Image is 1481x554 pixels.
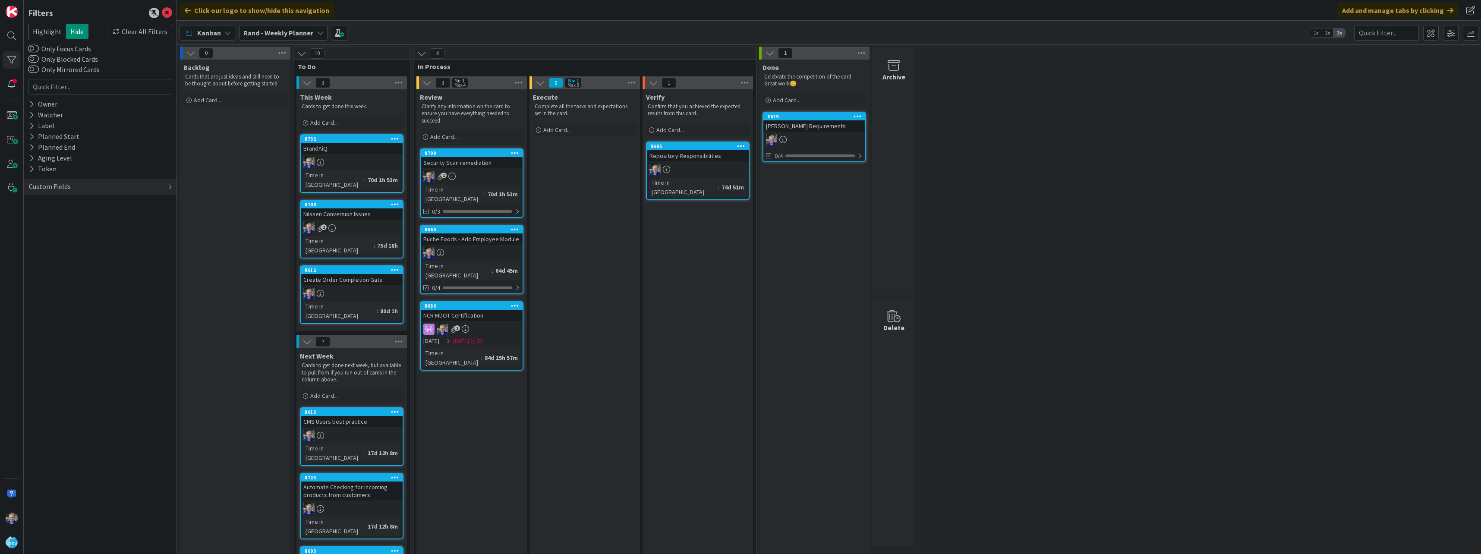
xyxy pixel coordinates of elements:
div: Security Scan remediation [421,157,523,168]
a: 8709Security Scan remediationRTTime in [GEOGRAPHIC_DATA]:70d 1h 53m0/3 [420,148,523,218]
a: 8686NCR MDOT CertificationRT[DATE][DATE]6DTime in [GEOGRAPHIC_DATA]:84d 15h 57m [420,301,523,371]
div: Max 3 [567,83,579,87]
span: Done [763,63,779,72]
div: 8660Buche Foods - Add Employee Module [421,226,523,245]
span: [DATE] [453,337,469,346]
div: Time in [GEOGRAPHIC_DATA] [423,348,481,367]
span: 3x [1333,28,1345,37]
div: 8612 [301,266,403,274]
div: 8732BrandAiQ [301,135,403,154]
div: RT [763,134,865,145]
div: Time in [GEOGRAPHIC_DATA] [303,302,377,321]
div: Automate Checking for incoming products from customers [301,482,403,500]
span: 2x [1322,28,1333,37]
span: : [492,266,493,275]
span: 0/4 [432,283,440,293]
img: RT [303,430,315,441]
div: 17d 12h 8m [366,448,400,458]
span: 4 [430,48,444,59]
img: RT [423,247,435,258]
div: Owner [28,99,58,110]
span: : [364,175,366,185]
p: Cards that are just ideas and still need to be thought about before getting started. [185,73,285,88]
div: NCR MDOT Certification [421,310,523,321]
div: Min 1 [454,79,465,83]
div: 8679 [767,113,865,120]
a: 8700Nilssen Conversion IssuesRTTime in [GEOGRAPHIC_DATA]:75d 18h [300,200,403,258]
img: Visit kanbanzone.com [6,6,18,18]
div: Token [28,164,57,174]
div: 8723 [305,475,403,481]
div: CMS Users best practice [301,416,403,427]
a: 8612Create Order Completion GateRTTime in [GEOGRAPHIC_DATA]:80d 1h [300,265,403,324]
span: Add Card... [656,126,684,134]
span: To Do [298,62,399,71]
span: Kanban [197,28,221,38]
div: RT [647,164,749,175]
span: Backlog [183,63,210,72]
div: Time in [GEOGRAPHIC_DATA] [303,170,364,189]
span: Review [420,93,442,101]
span: : [374,241,375,250]
span: 3 [435,78,450,88]
div: 64d 45m [493,266,520,275]
span: Add Card... [310,119,338,126]
div: 8709 [421,149,523,157]
span: : [364,448,366,458]
div: 8613CMS Users best practice [301,408,403,427]
div: 80d 1h [378,306,400,316]
div: Clear All Filters [108,24,172,39]
div: Delete [883,322,904,333]
span: 10 [310,48,325,59]
div: RT [301,222,403,233]
span: : [364,522,366,531]
label: Only Focus Cards [28,44,91,54]
div: Repository Responsibilities [647,150,749,161]
img: RT [303,288,315,299]
img: RT [766,134,777,145]
a: 8679[PERSON_NAME] RequirementsRT0/4 [763,112,866,162]
div: 8603 [305,548,403,554]
div: 8723 [301,474,403,482]
div: 8700 [305,201,403,208]
span: This Week [300,93,332,101]
div: Filters [28,6,53,19]
input: Quick Filter... [1354,25,1419,41]
div: Aging Level [28,153,73,164]
span: Execute [533,93,558,101]
div: 8732 [305,136,403,142]
a: 8605Repository ResponsibilitiesRTTime in [GEOGRAPHIC_DATA]:74d 51m [646,142,750,200]
div: Max 4 [454,83,466,87]
img: RT [649,164,661,175]
div: 8613 [301,408,403,416]
span: 7 [315,337,330,347]
a: 8723Automate Checking for incoming products from customersRTTime in [GEOGRAPHIC_DATA]:17d 12h 8m [300,473,403,539]
p: Confirm that you achieved the expected results from this card. [648,103,748,117]
div: Planned Start [28,131,80,142]
div: Time in [GEOGRAPHIC_DATA] [303,236,374,255]
div: 8612 [305,267,403,273]
a: 8613CMS Users best practiceRTTime in [GEOGRAPHIC_DATA]:17d 12h 8m [300,407,403,466]
span: : [377,306,378,316]
button: Only Focus Cards [28,44,39,53]
span: : [481,353,482,362]
span: 0 [548,78,563,88]
div: 8660 [425,227,523,233]
div: Label [28,120,55,131]
span: Add Card... [194,96,221,104]
span: 0 [199,48,214,58]
div: RT [421,324,523,335]
div: 8605Repository Responsibilities [647,142,749,161]
img: RT [303,222,315,233]
img: RT [303,503,315,514]
img: avatar [6,536,18,548]
label: Only Blocked Cards [28,54,98,64]
div: 8679 [763,113,865,120]
div: 70d 1h 53m [485,189,520,199]
div: 6D [476,337,483,346]
div: Create Order Completion Gate [301,274,403,285]
img: RT [303,157,315,168]
div: 8613 [305,409,403,415]
div: 84d 15h 57m [482,353,520,362]
img: RT [437,324,448,335]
